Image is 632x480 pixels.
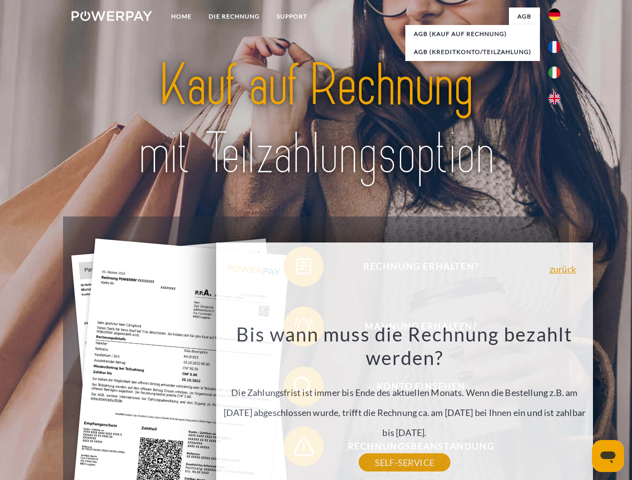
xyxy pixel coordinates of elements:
a: Home [163,7,200,25]
img: it [548,66,560,78]
a: SELF-SERVICE [359,453,450,471]
a: SUPPORT [268,7,316,25]
a: DIE RECHNUNG [200,7,268,25]
img: title-powerpay_de.svg [96,48,536,191]
img: en [548,92,560,104]
img: de [548,8,560,20]
a: AGB (Kreditkonto/Teilzahlung) [405,43,540,61]
img: logo-powerpay-white.svg [72,11,152,21]
div: Die Zahlungsfrist ist immer bis Ende des aktuellen Monats. Wenn die Bestellung z.B. am [DATE] abg... [222,322,587,462]
iframe: Schaltfläche zum Öffnen des Messaging-Fensters [592,440,624,472]
a: agb [509,7,540,25]
a: zurück [549,264,576,273]
img: fr [548,41,560,53]
h3: Bis wann muss die Rechnung bezahlt werden? [222,322,587,370]
a: AGB (Kauf auf Rechnung) [405,25,540,43]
